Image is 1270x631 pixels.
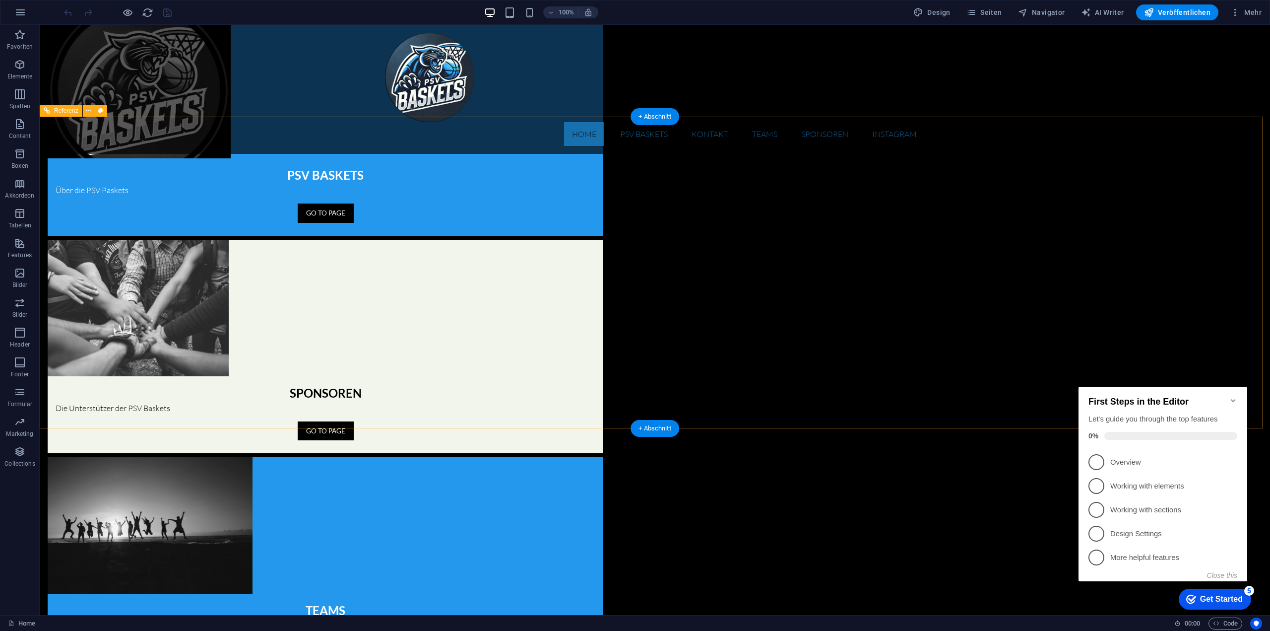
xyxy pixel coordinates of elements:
[10,341,30,349] p: Header
[6,430,33,438] p: Marketing
[36,85,155,95] p: Overview
[12,311,28,319] p: Slider
[7,43,33,51] p: Favoriten
[142,7,153,18] i: Seite neu laden
[909,4,954,20] button: Design
[9,132,31,140] p: Content
[1250,618,1262,630] button: Usercentrics
[1192,620,1193,627] span: :
[8,251,32,259] p: Features
[1018,7,1065,17] span: Navigator
[8,618,35,630] a: Klick, um Auswahl aufzuheben. Doppelklick öffnet Seitenverwaltung
[1213,618,1238,630] span: Code
[4,149,173,173] li: Design Settings
[1081,7,1124,17] span: AI Writer
[8,221,31,229] p: Tabellen
[11,162,28,170] p: Boxen
[584,8,593,17] i: Bei Größenänderung Zoomstufe automatisch an das gewählte Gerät anpassen.
[36,133,155,143] p: Working with sections
[155,24,163,32] div: Minimize checklist
[36,109,155,119] p: Working with elements
[54,108,78,114] span: Referenz
[5,192,34,200] p: Akkordeon
[4,102,173,126] li: Working with elements
[14,24,163,35] h2: First Steps in the Editor
[966,7,1002,17] span: Seiten
[141,6,153,18] button: reload
[631,420,679,437] div: + Abschnitt
[4,173,173,197] li: More helpful features
[170,213,180,223] div: 5
[14,60,30,68] span: 0%
[558,6,574,18] h6: 100%
[1014,4,1069,20] button: Navigator
[1077,4,1128,20] button: AI Writer
[132,199,163,207] button: Close this
[1185,618,1200,630] span: 00 00
[126,222,168,231] div: Get Started
[9,102,30,110] p: Spalten
[1230,7,1262,17] span: Mehr
[4,126,173,149] li: Working with sections
[1208,618,1242,630] button: Code
[11,370,29,378] p: Footer
[104,216,177,237] div: Get Started 5 items remaining, 0% complete
[4,78,173,102] li: Overview
[7,72,33,80] p: Elemente
[14,42,163,52] div: Let's guide you through the top features
[36,156,155,167] p: Design Settings
[913,7,951,17] span: Design
[122,6,133,18] button: Klicke hier, um den Vorschau-Modus zu verlassen
[12,281,28,289] p: Bilder
[1174,618,1201,630] h6: Session-Zeit
[1144,7,1210,17] span: Veröffentlichen
[909,4,954,20] div: Design (Strg+Alt+Y)
[631,108,679,125] div: + Abschnitt
[962,4,1006,20] button: Seiten
[1136,4,1218,20] button: Veröffentlichen
[36,180,155,191] p: More helpful features
[4,460,35,468] p: Collections
[543,6,578,18] button: 100%
[7,400,33,408] p: Formular
[1226,4,1266,20] button: Mehr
